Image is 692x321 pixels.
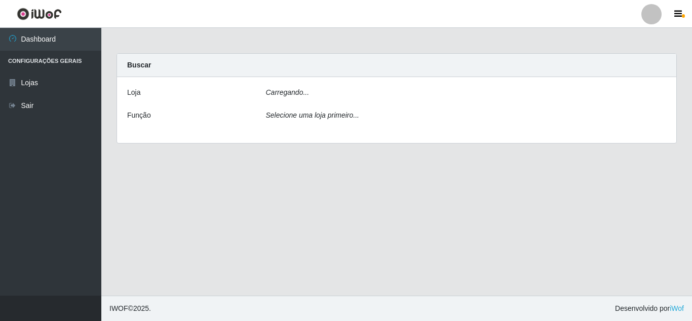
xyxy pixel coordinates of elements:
[266,111,359,119] i: Selecione uma loja primeiro...
[127,61,151,69] strong: Buscar
[670,304,684,312] a: iWof
[127,87,140,98] label: Loja
[109,303,151,314] span: © 2025 .
[127,110,151,121] label: Função
[17,8,62,20] img: CoreUI Logo
[266,88,310,96] i: Carregando...
[109,304,128,312] span: IWOF
[615,303,684,314] span: Desenvolvido por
